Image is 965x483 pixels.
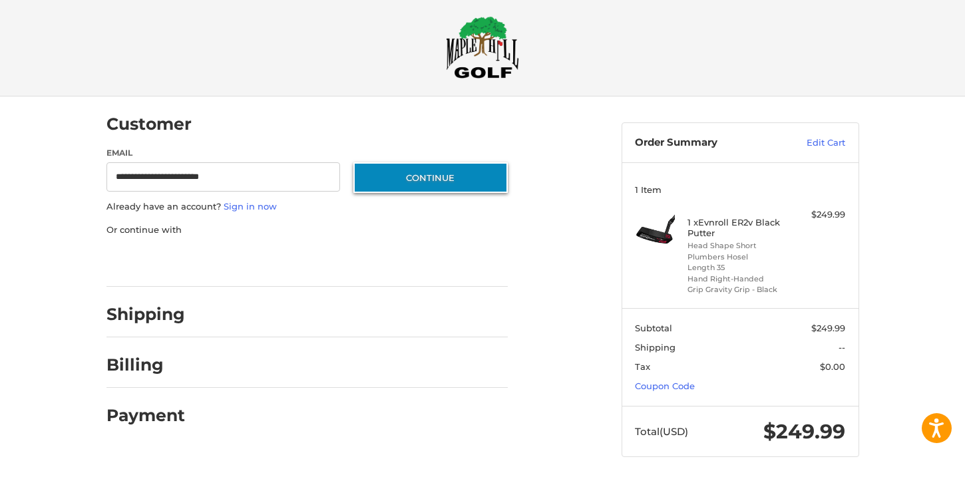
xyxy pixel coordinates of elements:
[793,208,845,222] div: $249.99
[106,405,185,426] h2: Payment
[763,419,845,444] span: $249.99
[446,16,519,79] img: Maple Hill Golf
[353,162,508,193] button: Continue
[635,323,672,333] span: Subtotal
[635,342,675,353] span: Shipping
[687,284,789,295] li: Grip Gravity Grip - Black
[106,355,184,375] h2: Billing
[106,304,185,325] h2: Shipping
[687,240,789,262] li: Head Shape Short Plumbers Hosel
[635,184,845,195] h3: 1 Item
[635,361,650,372] span: Tax
[106,200,508,214] p: Already have an account?
[778,136,845,150] a: Edit Cart
[106,147,341,159] label: Email
[635,381,695,391] a: Coupon Code
[102,249,202,273] iframe: PayPal-paypal
[687,273,789,285] li: Hand Right-Handed
[106,114,192,134] h2: Customer
[687,217,789,239] h4: 1 x Evnroll ER2v Black Putter
[811,323,845,333] span: $249.99
[106,224,508,237] p: Or continue with
[839,342,845,353] span: --
[635,136,778,150] h3: Order Summary
[635,425,688,438] span: Total (USD)
[224,201,277,212] a: Sign in now
[820,361,845,372] span: $0.00
[687,262,789,273] li: Length 35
